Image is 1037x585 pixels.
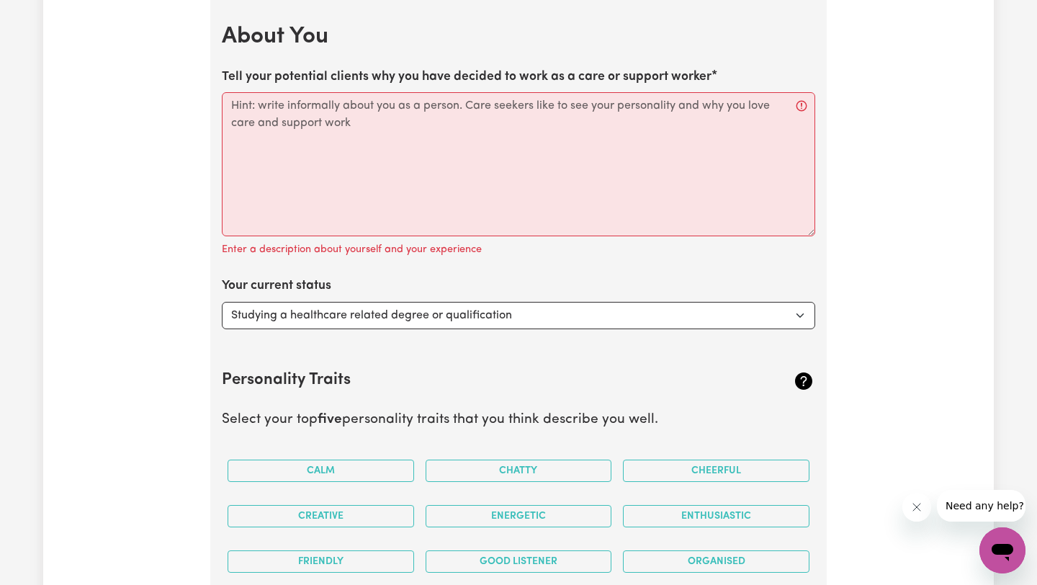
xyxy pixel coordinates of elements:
[426,505,612,527] button: Energetic
[228,505,414,527] button: Creative
[623,460,809,482] button: Cheerful
[222,23,815,50] h2: About You
[623,505,809,527] button: Enthusiastic
[937,490,1025,522] iframe: Message from company
[228,550,414,573] button: Friendly
[222,68,711,86] label: Tell your potential clients why you have decided to work as a care or support worker
[426,550,612,573] button: Good Listener
[222,242,482,258] p: Enter a description about yourself and your experience
[222,277,331,295] label: Your current status
[228,460,414,482] button: Calm
[318,413,342,427] b: five
[222,410,815,431] p: Select your top personality traits that you think describe you well.
[979,527,1025,573] iframe: Button to launch messaging window
[426,460,612,482] button: Chatty
[222,371,717,390] h2: Personality Traits
[902,493,931,522] iframe: Close message
[623,550,809,573] button: Organised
